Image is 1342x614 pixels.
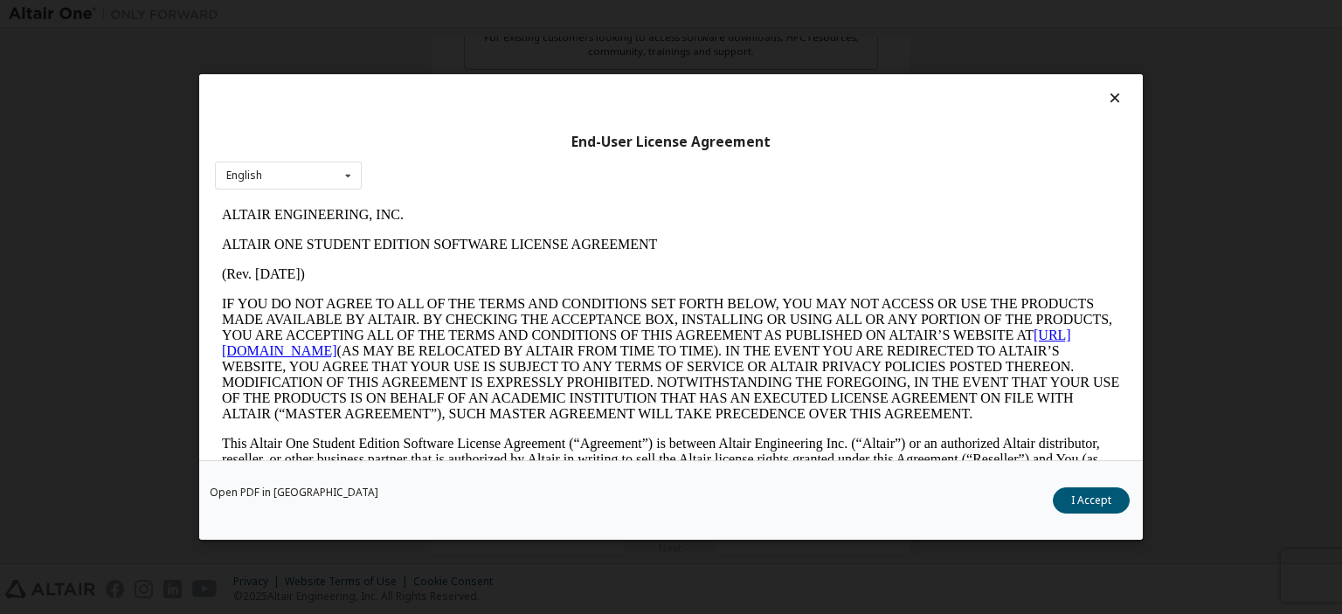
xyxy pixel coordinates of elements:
[7,66,905,82] p: (Rev. [DATE])
[7,37,905,52] p: ALTAIR ONE STUDENT EDITION SOFTWARE LICENSE AGREEMENT
[7,7,905,23] p: ALTAIR ENGINEERING, INC.
[215,134,1127,151] div: End-User License Agreement
[7,128,856,158] a: [URL][DOMAIN_NAME]
[7,96,905,222] p: IF YOU DO NOT AGREE TO ALL OF THE TERMS AND CONDITIONS SET FORTH BELOW, YOU MAY NOT ACCESS OR USE...
[7,236,905,299] p: This Altair One Student Edition Software License Agreement (“Agreement”) is between Altair Engine...
[226,170,262,181] div: English
[1053,487,1130,514] button: I Accept
[210,487,378,498] a: Open PDF in [GEOGRAPHIC_DATA]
